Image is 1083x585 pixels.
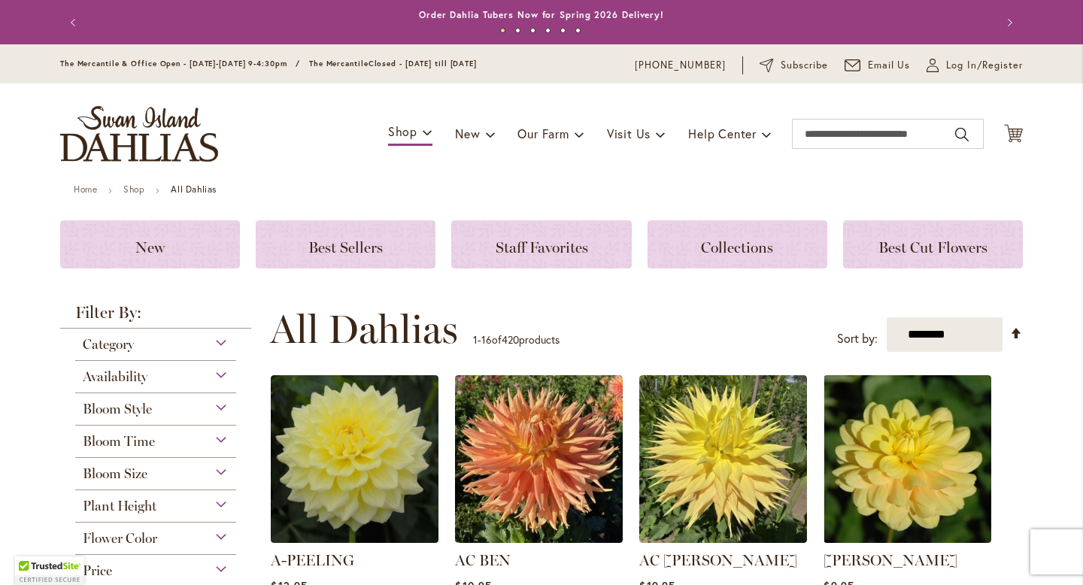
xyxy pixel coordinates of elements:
a: AHOY MATEY [824,532,991,546]
span: Availability [83,368,147,385]
a: [PERSON_NAME] [824,551,957,569]
span: Category [83,336,134,353]
a: AC Jeri [639,532,807,546]
a: AC BEN [455,532,623,546]
span: Staff Favorites [496,238,588,256]
span: Bloom Style [83,401,152,417]
a: Email Us [845,58,911,73]
a: Log In/Register [927,58,1023,73]
img: A-Peeling [271,375,438,543]
span: 16 [481,332,492,347]
span: Visit Us [607,126,651,141]
span: The Mercantile & Office Open - [DATE]-[DATE] 9-4:30pm / The Mercantile [60,59,369,68]
a: Subscribe [760,58,828,73]
iframe: Launch Accessibility Center [11,532,53,574]
span: Bloom Size [83,465,147,482]
span: Log In/Register [946,58,1023,73]
strong: All Dahlias [171,183,217,195]
a: Staff Favorites [451,220,631,268]
span: Email Us [868,58,911,73]
span: Bloom Time [83,433,155,450]
span: Price [83,562,112,579]
a: AC [PERSON_NAME] [639,551,797,569]
button: 1 of 6 [500,28,505,33]
a: A-PEELING [271,551,354,569]
a: Best Cut Flowers [843,220,1023,268]
span: Help Center [688,126,757,141]
a: AC BEN [455,551,511,569]
label: Sort by: [837,325,878,353]
span: Plant Height [83,498,156,514]
span: Best Cut Flowers [878,238,987,256]
button: 2 of 6 [515,28,520,33]
button: Previous [60,8,90,38]
button: Next [993,8,1023,38]
strong: Filter By: [60,305,251,329]
a: Collections [648,220,827,268]
a: A-Peeling [271,532,438,546]
span: Best Sellers [308,238,383,256]
span: All Dahlias [270,307,458,352]
span: Closed - [DATE] till [DATE] [369,59,477,68]
img: AC BEN [455,375,623,543]
a: Best Sellers [256,220,435,268]
button: 4 of 6 [545,28,551,33]
a: store logo [60,106,218,162]
p: - of products [473,328,560,352]
span: 420 [502,332,519,347]
a: Shop [123,183,144,195]
img: AHOY MATEY [824,375,991,543]
a: New [60,220,240,268]
a: Home [74,183,97,195]
button: 6 of 6 [575,28,581,33]
span: New [455,126,480,141]
span: Collections [701,238,773,256]
span: Shop [388,123,417,139]
span: Subscribe [781,58,828,73]
a: Order Dahlia Tubers Now for Spring 2026 Delivery! [419,9,664,20]
button: 3 of 6 [530,28,535,33]
span: New [135,238,165,256]
a: [PHONE_NUMBER] [635,58,726,73]
span: Flower Color [83,530,157,547]
span: 1 [473,332,478,347]
span: Our Farm [517,126,569,141]
img: AC Jeri [639,375,807,543]
button: 5 of 6 [560,28,566,33]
